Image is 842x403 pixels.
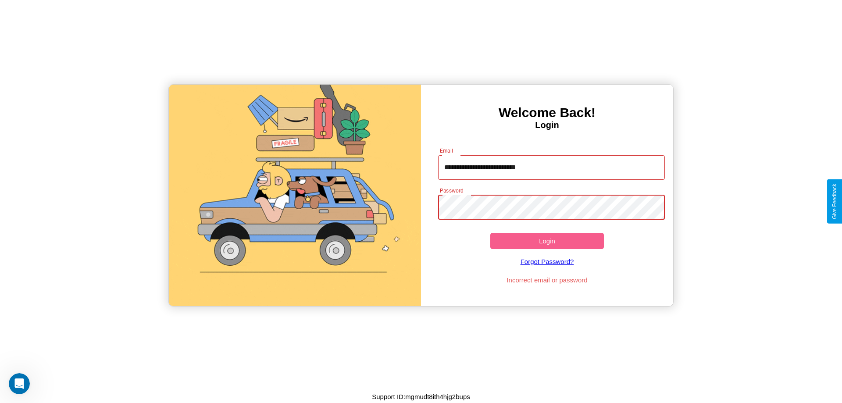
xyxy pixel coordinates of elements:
[440,187,463,194] label: Password
[372,391,470,403] p: Support ID: mgmudt8ith4hjg2bups
[831,184,838,219] div: Give Feedback
[440,147,453,154] label: Email
[169,85,421,306] img: gif
[434,274,661,286] p: Incorrect email or password
[421,105,673,120] h3: Welcome Back!
[421,120,673,130] h4: Login
[490,233,604,249] button: Login
[434,249,661,274] a: Forgot Password?
[9,373,30,394] iframe: Intercom live chat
